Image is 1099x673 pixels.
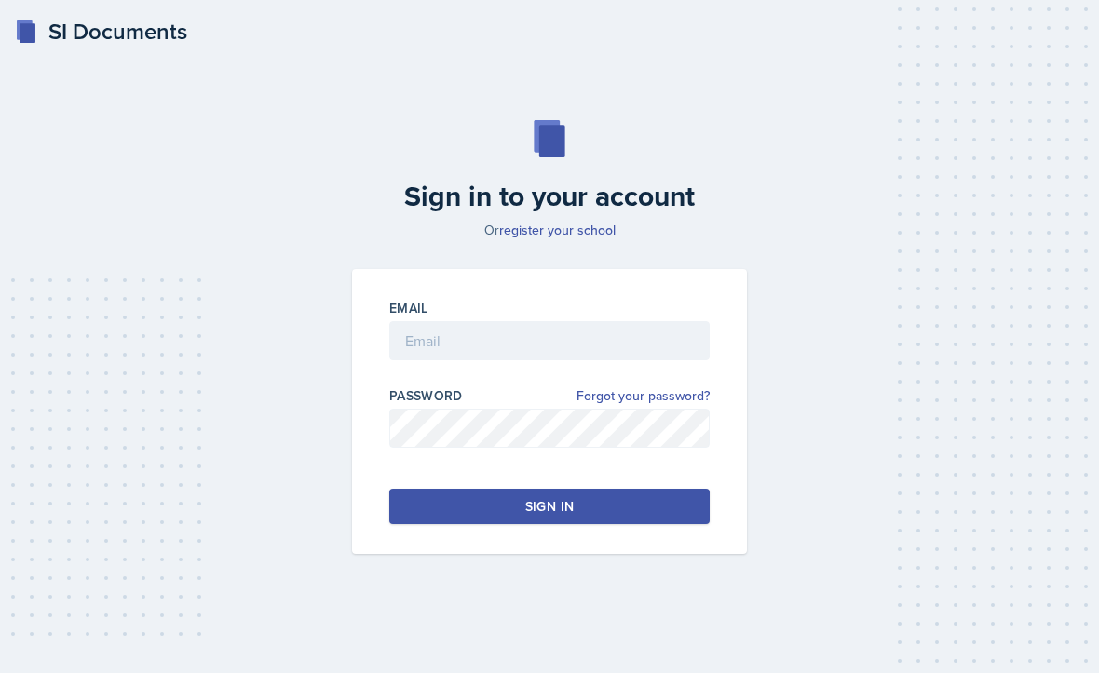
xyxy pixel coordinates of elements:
a: Forgot your password? [577,386,710,406]
label: Password [389,386,463,405]
a: register your school [499,221,616,239]
label: Email [389,299,428,317]
a: SI Documents [15,15,187,48]
h2: Sign in to your account [341,180,758,213]
button: Sign in [389,489,710,524]
p: Or [341,221,758,239]
input: Email [389,321,710,360]
div: Sign in [525,497,574,516]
